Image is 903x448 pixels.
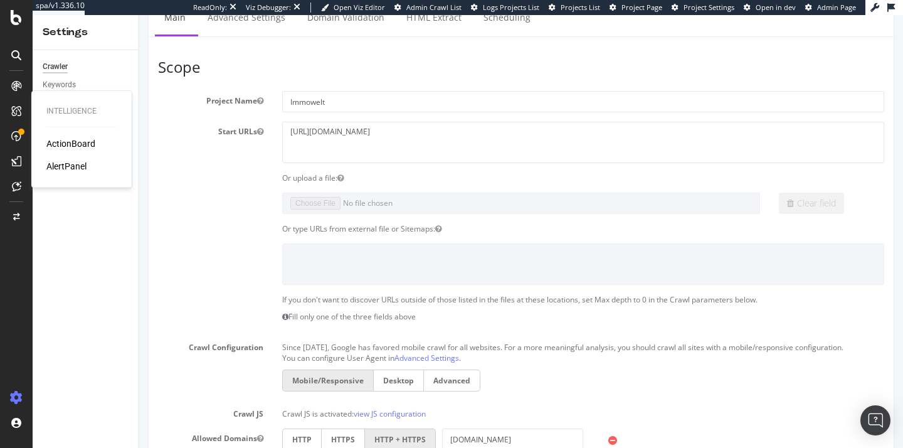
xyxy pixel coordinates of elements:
span: Project Page [621,3,662,12]
a: Logs Projects List [471,3,539,13]
a: Open in dev [744,3,796,13]
a: Project Settings [672,3,734,13]
div: Settings [43,25,129,40]
button: Start URLs [118,111,124,122]
label: HTTP + HTTPS [226,413,297,435]
button: Allowed Domains [118,418,124,429]
div: Keywords [43,78,76,92]
span: Projects List [561,3,600,12]
a: AlertPanel [46,160,87,173]
p: If you don't want to discover URLs outside of those listed in the files at these locations, set M... [143,279,745,290]
h3: Scope [19,44,745,60]
button: Project Name [118,80,124,91]
textarea: [URL][DOMAIN_NAME] [143,107,745,147]
a: Admin Crawl List [394,3,462,13]
div: Or upload a file: [134,157,754,168]
a: Project Page [610,3,662,13]
a: Open Viz Editor [321,3,385,13]
label: HTTPS [182,413,226,435]
p: Fill only one of the three fields above [143,296,745,307]
label: Advanced [285,355,341,376]
a: Projects List [549,3,600,13]
a: Advanced Settings [255,338,320,348]
label: Allowed Domains [9,413,134,429]
p: Crawl JS is activated: [143,389,745,404]
span: Project Settings [684,3,734,12]
a: Admin Page [805,3,856,13]
p: You can configure User Agent in . [143,338,745,348]
div: Open Intercom Messenger [860,405,890,435]
span: Admin Page [817,3,856,12]
label: Desktop [234,355,285,376]
a: Keywords [43,78,130,92]
a: Crawler [43,60,130,73]
p: Since [DATE], Google has favored mobile crawl for all websites. For a more meaningful analysis, y... [143,323,745,338]
div: Intelligence [46,106,117,117]
div: Viz Debugger: [246,3,291,13]
div: Or type URLs from external file or Sitemaps: [134,208,754,219]
label: Crawl JS [9,389,134,404]
a: view JS configuration [214,393,287,404]
div: Crawler [43,60,68,73]
span: Logs Projects List [483,3,539,12]
label: Start URLs [9,107,134,122]
span: Admin Crawl List [406,3,462,12]
div: ReadOnly: [193,3,227,13]
span: Open Viz Editor [334,3,385,12]
label: Crawl Configuration [9,323,134,338]
span: Open in dev [756,3,796,12]
label: Mobile/Responsive [143,355,234,376]
label: HTTP [143,413,182,435]
label: Project Name [9,76,134,91]
a: ActionBoard [46,137,95,150]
